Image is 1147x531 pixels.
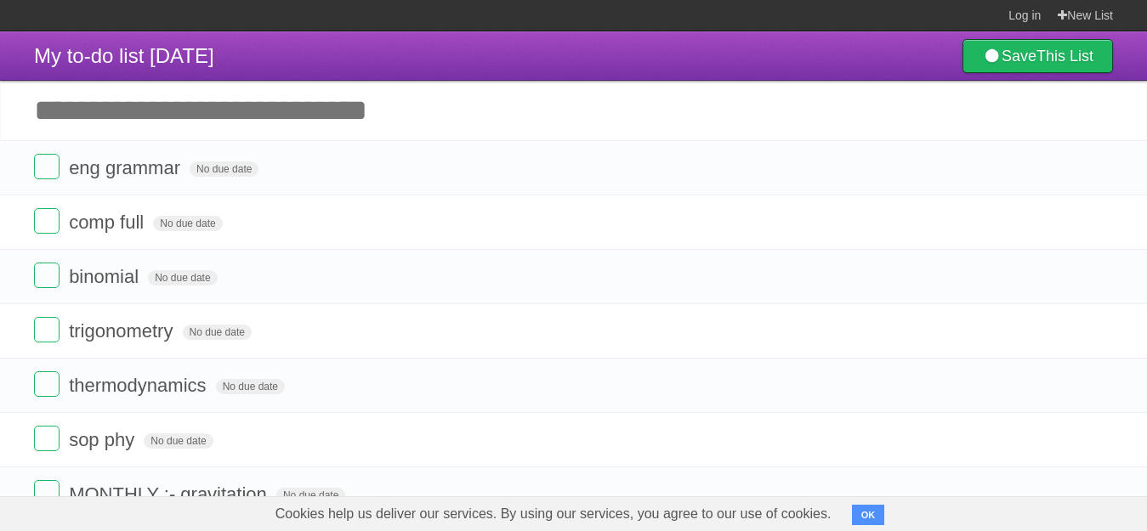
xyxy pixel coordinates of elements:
[69,157,185,178] span: eng grammar
[276,488,345,503] span: No due date
[148,270,217,285] span: No due date
[34,317,60,342] label: Done
[153,216,222,231] span: No due date
[144,433,213,449] span: No due date
[34,263,60,288] label: Done
[1036,48,1093,65] b: This List
[34,208,60,234] label: Done
[69,375,210,396] span: thermodynamics
[69,483,271,505] span: MONTHLY :- gravitation
[34,371,60,397] label: Done
[34,154,60,179] label: Done
[69,320,177,342] span: trigonometry
[69,212,148,233] span: comp full
[34,426,60,451] label: Done
[962,39,1113,73] a: SaveThis List
[216,379,285,394] span: No due date
[69,429,139,450] span: sop phy
[34,480,60,506] label: Done
[183,325,252,340] span: No due date
[69,266,143,287] span: binomial
[258,497,849,531] span: Cookies help us deliver our services. By using our services, you agree to our use of cookies.
[190,161,258,177] span: No due date
[34,44,214,67] span: My to-do list [DATE]
[852,505,885,525] button: OK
